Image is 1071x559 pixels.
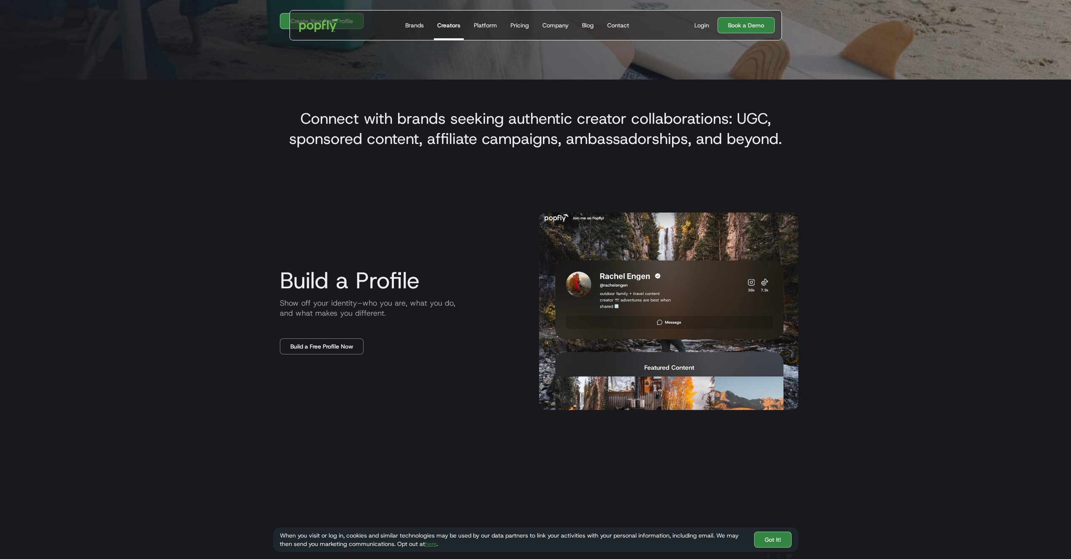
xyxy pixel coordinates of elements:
a: here [425,540,437,548]
h3: Connect with brands seeking authentic creator collaborations: UGC, sponsored content, affiliate c... [280,108,792,149]
div: Blog [582,21,594,29]
a: home [293,13,348,38]
div: Pricing [510,21,529,29]
a: Brands [402,11,427,40]
div: When you visit or log in, cookies and similar technologies may be used by our data partners to li... [280,531,747,548]
a: Company [539,11,572,40]
div: Login [694,21,709,29]
div: Platform [474,21,497,29]
a: Blog [579,11,597,40]
a: Platform [470,11,500,40]
p: Show off your identity–who you are, what you do, and what makes you different. [273,298,532,318]
div: Brands [405,21,424,29]
a: Creators [434,11,464,40]
a: Got It! [754,532,792,548]
div: Creators [437,21,460,29]
div: Company [542,21,569,29]
h3: Build a Profile [273,268,420,293]
a: Pricing [507,11,532,40]
a: Login [691,21,712,29]
a: Book a Demo [718,17,775,33]
div: Contact [607,21,629,29]
a: Build a Free Profile Now [280,338,364,354]
a: Contact [604,11,633,40]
